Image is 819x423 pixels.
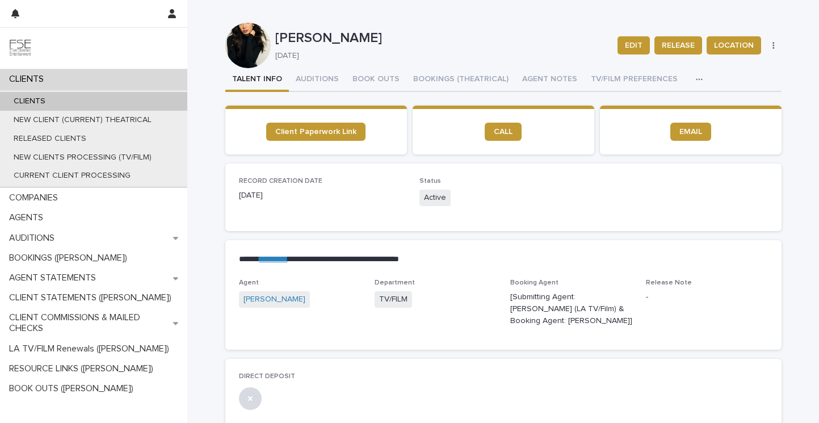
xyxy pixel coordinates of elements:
[239,279,259,286] span: Agent
[5,273,105,283] p: AGENT STATEMENTS
[515,68,584,92] button: AGENT NOTES
[714,40,754,51] span: LOCATION
[646,291,768,303] p: -
[289,68,346,92] button: AUDITIONS
[5,192,67,203] p: COMPANIES
[419,190,451,206] span: Active
[275,51,604,61] p: [DATE]
[5,153,161,162] p: NEW CLIENTS PROCESSING (TV/FILM)
[406,68,515,92] button: BOOKINGS (THEATRICAL)
[375,279,415,286] span: Department
[510,291,632,326] p: [Submitting Agent: [PERSON_NAME] (LA TV/Film) & Booking Agent: [PERSON_NAME]]
[654,36,702,55] button: RELEASE
[275,128,356,136] span: Client Paperwork Link
[225,68,289,92] button: TALENT INFO
[5,233,64,244] p: AUDITIONS
[375,291,412,308] span: TV/FILM
[584,68,684,92] button: TV/FILM PREFERENCES
[618,36,650,55] button: EDIT
[419,178,441,185] span: Status
[707,36,761,55] button: LOCATION
[5,212,52,223] p: AGENTS
[5,171,140,181] p: CURRENT CLIENT PROCESSING
[9,37,32,60] img: 9JgRvJ3ETPGCJDhvPVA5
[239,190,406,202] p: [DATE]
[5,74,53,85] p: CLIENTS
[5,97,54,106] p: CLIENTS
[5,253,136,263] p: BOOKINGS ([PERSON_NAME])
[275,30,609,47] p: [PERSON_NAME]
[646,279,692,286] span: Release Note
[670,123,711,141] a: EMAIL
[239,373,295,380] span: DIRECT DEPOSIT
[510,279,558,286] span: Booking Agent
[5,363,162,374] p: RESOURCE LINKS ([PERSON_NAME])
[494,128,513,136] span: CALL
[346,68,406,92] button: BOOK OUTS
[5,292,180,303] p: CLIENT STATEMENTS ([PERSON_NAME])
[239,178,322,185] span: RECORD CREATION DATE
[266,123,366,141] a: Client Paperwork Link
[5,134,95,144] p: RELEASED CLIENTS
[625,40,642,51] span: EDIT
[5,312,173,334] p: CLIENT COMMISSIONS & MAILED CHECKS
[243,294,305,305] a: [PERSON_NAME]
[5,383,142,394] p: BOOK OUTS ([PERSON_NAME])
[5,115,161,125] p: NEW CLIENT (CURRENT) THEATRICAL
[5,344,178,354] p: LA TV/FILM Renewals ([PERSON_NAME])
[679,128,702,136] span: EMAIL
[662,40,695,51] span: RELEASE
[485,123,522,141] a: CALL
